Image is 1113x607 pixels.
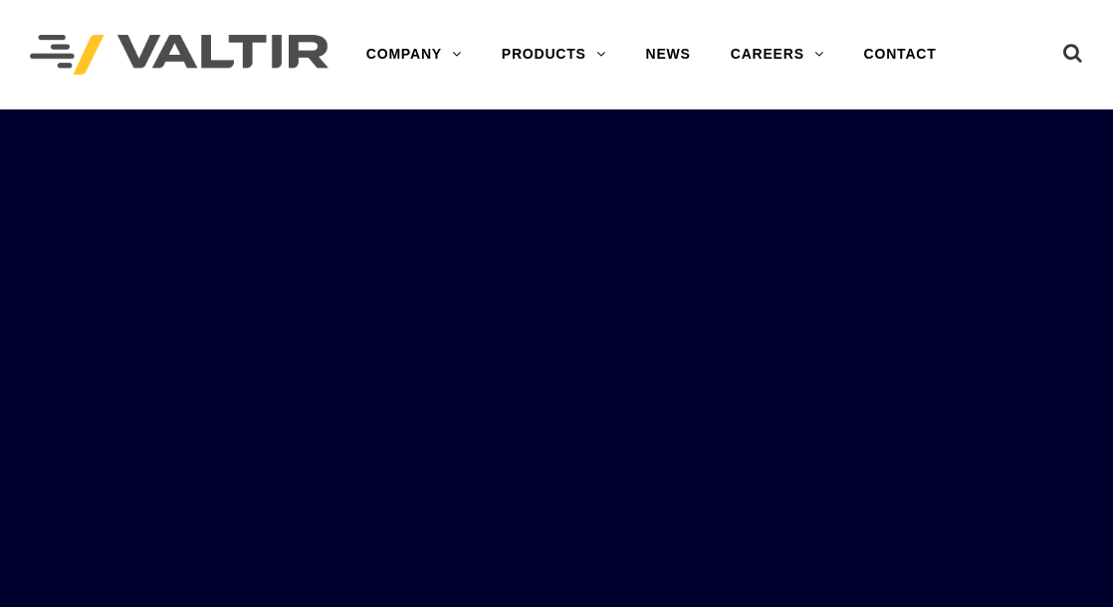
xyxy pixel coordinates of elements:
img: Valtir [30,35,329,76]
a: CAREERS [711,35,844,75]
a: COMPANY [346,35,482,75]
a: CONTACT [844,35,957,75]
a: NEWS [626,35,711,75]
a: PRODUCTS [482,35,626,75]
